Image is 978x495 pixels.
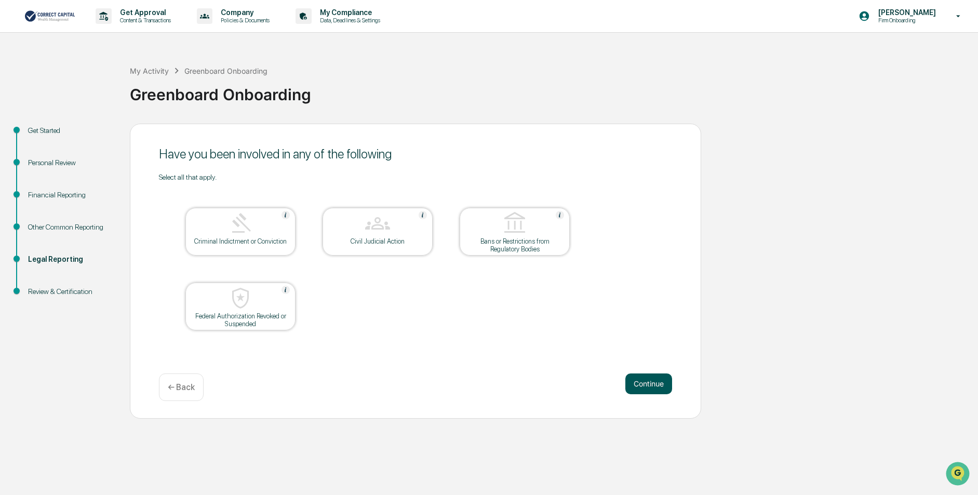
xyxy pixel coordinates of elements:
a: 🖐️Preclearance [6,127,71,145]
div: Criminal Indictment or Conviction [194,237,287,245]
div: Select all that apply. [159,173,672,181]
span: Preclearance [21,131,67,141]
p: Firm Onboarding [870,17,941,24]
div: Have you been involved in any of the following [159,146,672,162]
img: Help [282,211,290,219]
img: 1746055101610-c473b297-6a78-478c-a979-82029cc54cd1 [10,79,29,98]
div: Other Common Reporting [28,222,113,233]
div: 🖐️ [10,132,19,140]
p: Content & Transactions [112,17,176,24]
div: Federal Authorization Revoked or Suspended [194,312,287,328]
img: Bans or Restrictions from Regulatory Bodies [502,211,527,236]
div: 🗄️ [75,132,84,140]
p: Policies & Documents [212,17,275,24]
img: Help [282,286,290,294]
a: 🔎Data Lookup [6,146,70,165]
span: Data Lookup [21,151,65,161]
span: Pylon [103,176,126,184]
img: Help [419,211,427,219]
iframe: Open customer support [945,461,973,489]
span: Attestations [86,131,129,141]
p: How can we help? [10,22,189,38]
img: Criminal Indictment or Conviction [228,211,253,236]
p: Data, Deadlines & Settings [312,17,385,24]
div: Greenboard Onboarding [184,66,267,75]
p: [PERSON_NAME] [870,8,941,17]
div: Financial Reporting [28,190,113,200]
div: We're available if you need us! [35,90,131,98]
button: Start new chat [177,83,189,95]
p: Company [212,8,275,17]
div: My Activity [130,66,169,75]
div: 🔎 [10,152,19,160]
p: My Compliance [312,8,385,17]
div: Civil Judicial Action [331,237,424,245]
img: logo [25,9,75,23]
p: Get Approval [112,8,176,17]
img: Federal Authorization Revoked or Suspended [228,286,253,311]
img: Civil Judicial Action [365,211,390,236]
div: Greenboard Onboarding [130,77,973,104]
a: Powered byPylon [73,176,126,184]
div: Personal Review [28,157,113,168]
div: Start new chat [35,79,170,90]
button: Continue [625,373,672,394]
div: Legal Reporting [28,254,113,265]
div: Get Started [28,125,113,136]
div: Bans or Restrictions from Regulatory Bodies [468,237,561,253]
div: Review & Certification [28,286,113,297]
p: ← Back [168,382,195,392]
a: 🗄️Attestations [71,127,133,145]
img: Help [556,211,564,219]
